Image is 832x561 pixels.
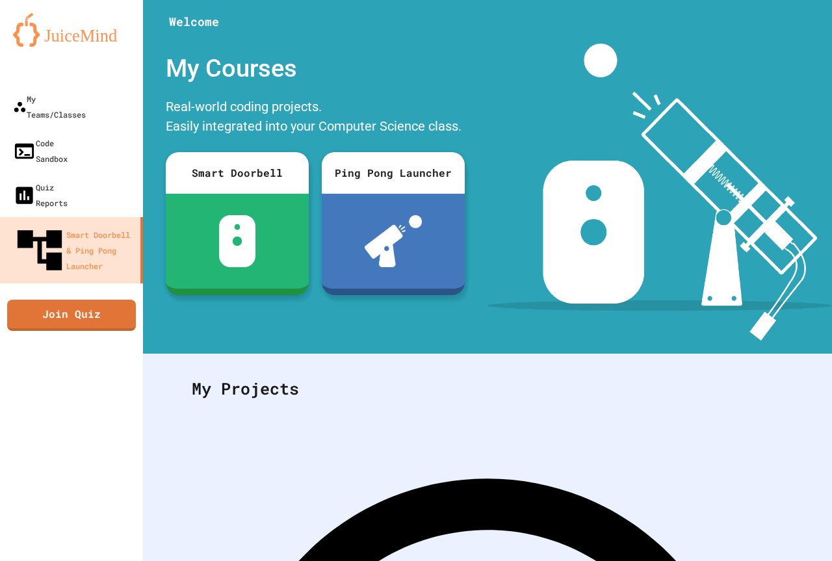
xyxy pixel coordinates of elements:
img: logo-orange.svg [13,13,130,47]
div: Code Sandbox [13,135,68,166]
div: My Courses [159,44,471,94]
div: Quiz Reports [13,179,68,211]
div: My Projects [179,363,796,414]
img: ppl-with-ball.png [365,215,422,267]
div: Smart Doorbell [166,152,309,194]
div: Smart Doorbell & Ping Pong Launcher [13,224,135,277]
div: Ping Pong Launcher [322,152,465,194]
div: My Teams/Classes [13,91,86,122]
div: Real-world coding projects. Easily integrated into your Computer Science class. [159,94,471,142]
a: Join Quiz [7,300,136,331]
img: banner-image-my-projects.png [487,44,832,341]
img: sdb-white.svg [219,215,256,267]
